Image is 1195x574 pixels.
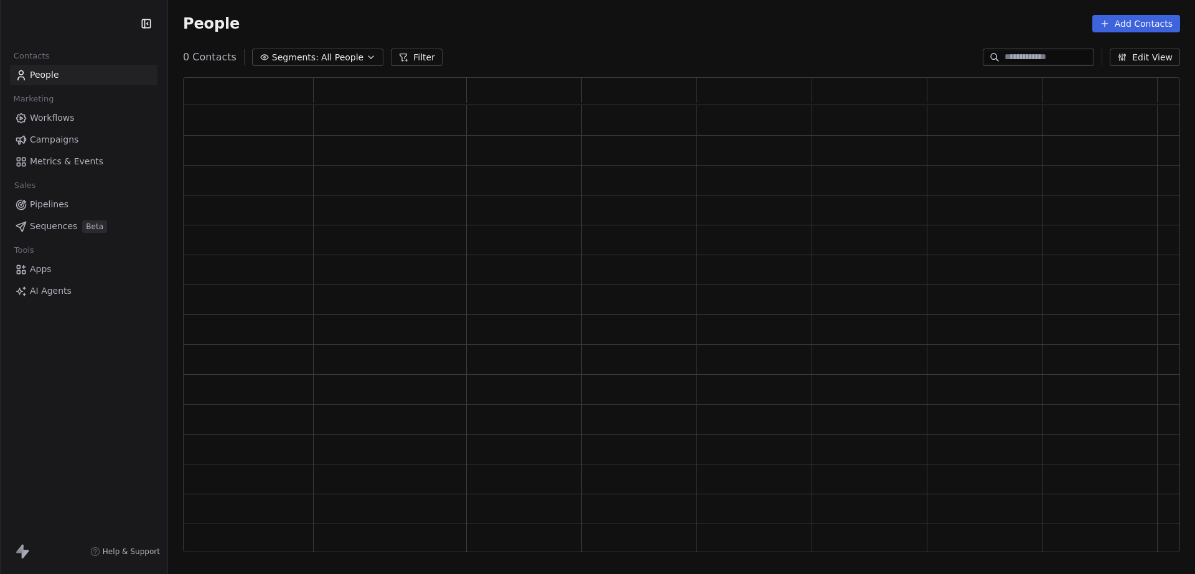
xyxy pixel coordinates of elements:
span: Metrics & Events [30,155,103,168]
span: People [183,14,240,33]
span: People [30,68,59,82]
a: Help & Support [90,547,160,557]
a: AI Agents [10,281,157,301]
span: AI Agents [30,285,72,298]
a: Workflows [10,108,157,128]
span: Beta [82,220,107,233]
a: Apps [10,259,157,280]
span: Apps [30,263,52,276]
span: Help & Support [103,547,160,557]
span: Campaigns [30,133,78,146]
span: Sequences [30,220,77,233]
span: Workflows [30,111,75,125]
a: SequencesBeta [10,216,157,237]
span: Contacts [8,47,55,65]
span: Segments: [272,51,319,64]
button: Filter [391,49,443,66]
span: Tools [9,241,39,260]
a: Metrics & Events [10,151,157,172]
a: People [10,65,157,85]
span: Pipelines [30,198,68,211]
span: All People [321,51,363,64]
a: Pipelines [10,194,157,215]
button: Edit View [1110,49,1180,66]
span: Sales [9,176,41,195]
button: Add Contacts [1092,15,1180,32]
span: 0 Contacts [183,50,237,65]
a: Campaigns [10,129,157,150]
span: Marketing [8,90,59,108]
